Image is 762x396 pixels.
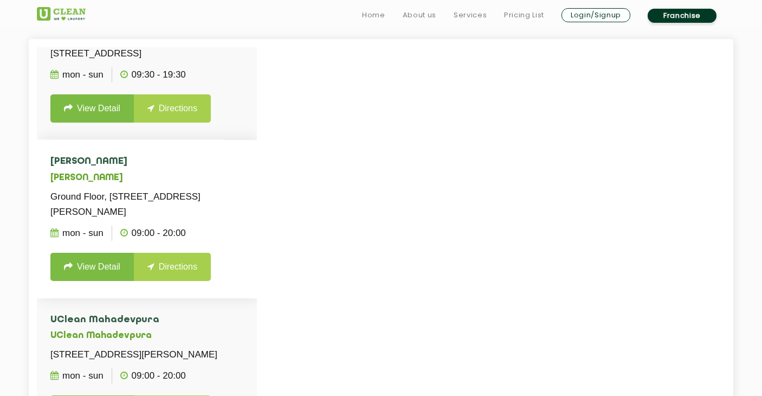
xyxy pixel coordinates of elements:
img: website_grey.svg [17,28,26,37]
div: Domain: [DOMAIN_NAME] [28,28,119,37]
img: logo_orange.svg [17,17,26,26]
p: Ground Floor, [STREET_ADDRESS][PERSON_NAME] [50,189,243,220]
p: Mon - Sun [50,368,104,384]
a: About us [403,9,436,22]
p: Mon - Sun [50,226,104,241]
p: 09:00 - 20:00 [120,226,186,241]
p: [STREET_ADDRESS][PERSON_NAME] [50,347,217,362]
a: View Detail [50,94,134,123]
a: Login/Signup [561,8,630,22]
p: 09:30 - 19:30 [120,67,186,82]
a: Directions [134,253,211,281]
img: tab_domain_overview_orange.svg [29,63,38,72]
h5: [PERSON_NAME] [50,173,243,183]
h4: [PERSON_NAME] [50,156,243,167]
a: Pricing List [504,9,544,22]
a: Services [454,9,487,22]
div: v 4.0.25 [30,17,53,26]
img: tab_keywords_by_traffic_grey.svg [108,63,117,72]
img: UClean Laundry and Dry Cleaning [37,7,86,21]
div: Domain Overview [41,64,97,71]
a: Franchise [648,9,716,23]
a: Home [362,9,385,22]
h4: UClean Mahadevpura [50,315,217,325]
a: Directions [134,94,211,123]
p: 09:00 - 20:00 [120,368,186,384]
p: Mon - Sun [50,67,104,82]
p: [STREET_ADDRESS] [50,46,211,61]
div: Keywords by Traffic [120,64,183,71]
a: View Detail [50,253,134,281]
h5: UClean Mahadevpura [50,331,217,341]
